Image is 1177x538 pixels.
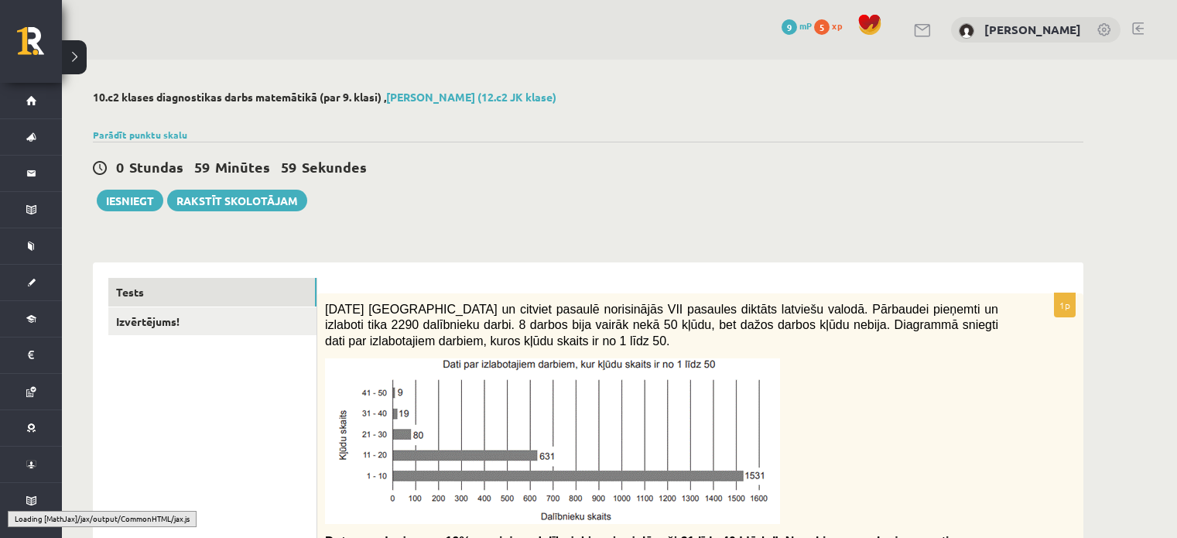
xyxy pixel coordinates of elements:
span: [DATE] [GEOGRAPHIC_DATA] un citviet pasaulē norisinājās VII pasaules diktāts latviešu valodā. Pār... [325,303,998,348]
span: mP [799,19,812,32]
span: 59 [194,158,210,176]
p: 1p [1054,293,1076,317]
a: Parādīt punktu skalu [93,129,187,141]
span: 0 [116,158,124,176]
a: [PERSON_NAME] [984,22,1081,37]
a: Rīgas 1. Tālmācības vidusskola [17,27,62,66]
span: Stundas [129,158,183,176]
div: Loading [MathJax]/jax/output/CommonHTML/jax.js [8,511,197,526]
span: 59 [281,158,296,176]
img: Attēls, kurā ir teksts, ekrānuzņēmums, rinda, skice Mākslīgā intelekta ģenerēts saturs var būt ne... [325,358,780,524]
img: Elizabete Miķēna [959,23,974,39]
h2: 10.c2 klases diagnostikas darbs matemātikā (par 9. klasi) , [93,91,1083,104]
a: Izvērtējums! [108,307,316,336]
span: Sekundes [302,158,367,176]
span: 9 [782,19,797,35]
a: 5 xp [814,19,850,32]
button: Iesniegt [97,190,163,211]
span: xp [832,19,842,32]
span: 5 [814,19,830,35]
a: [PERSON_NAME] (12.c2 JK klase) [386,90,556,104]
a: 9 mP [782,19,812,32]
span: Minūtes [215,158,270,176]
a: Tests [108,278,316,307]
a: Rakstīt skolotājam [167,190,307,211]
